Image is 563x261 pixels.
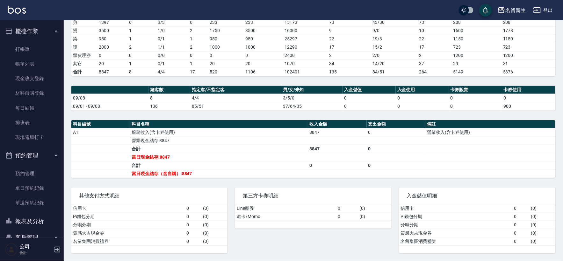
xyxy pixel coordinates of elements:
[451,51,502,59] td: 1200
[244,18,283,26] td: 233
[328,35,371,43] td: 22
[71,68,97,76] td: 合計
[358,204,392,213] td: ( 0 )
[529,237,555,245] td: ( 0 )
[3,166,61,181] a: 預約管理
[343,102,396,110] td: 0
[513,229,530,237] td: 0
[396,86,449,94] th: 入金使用
[3,23,61,39] button: 櫃檯作業
[425,128,555,136] td: 營業收入(含卡券使用)
[130,128,308,136] td: 服務收入(含卡券使用)
[417,43,451,51] td: 17
[156,59,189,68] td: 0 / 1
[451,59,502,68] td: 29
[156,26,189,35] td: 1 / 0
[202,204,228,213] td: ( 0 )
[71,94,148,102] td: 09/08
[396,102,449,110] td: 0
[513,237,530,245] td: 0
[417,51,451,59] td: 2
[130,161,308,169] td: 合計
[336,204,358,213] td: 0
[71,212,185,221] td: Pi錢包分期
[208,51,244,59] td: 0
[407,193,548,199] span: 入金儲值明細
[71,51,97,59] td: 頭皮理療
[308,145,367,153] td: 8847
[3,42,61,57] a: 打帳單
[97,43,127,51] td: 2000
[502,68,555,76] td: 5376
[208,35,244,43] td: 950
[148,86,191,94] th: 總客數
[283,51,328,59] td: 2400
[202,221,228,229] td: ( 0 )
[3,213,61,230] button: 報表及分析
[244,26,283,35] td: 3500
[451,68,502,76] td: 5149
[399,221,513,229] td: 分唄分期
[328,18,371,26] td: 73
[97,26,127,35] td: 3500
[71,18,97,26] td: 剪
[283,59,328,68] td: 1070
[71,102,148,110] td: 09/01 - 09/08
[281,86,343,94] th: 男/女/未知
[127,18,156,26] td: 6
[283,26,328,35] td: 16000
[336,212,358,221] td: 0
[479,4,492,17] button: save
[244,59,283,68] td: 20
[185,229,202,237] td: 0
[502,102,555,110] td: 900
[3,181,61,196] a: 單日預約紀錄
[513,204,530,213] td: 0
[130,136,308,145] td: 營業現金結存:8847
[529,221,555,229] td: ( 0 )
[283,35,328,43] td: 25297
[358,212,392,221] td: ( 0 )
[328,26,371,35] td: 9
[281,94,343,102] td: 3/5/0
[127,43,156,51] td: 2
[367,128,425,136] td: 0
[371,51,417,59] td: 2 / 0
[127,35,156,43] td: 1
[328,51,371,59] td: 2
[190,86,281,94] th: 指定客/不指定客
[97,18,127,26] td: 1397
[243,193,384,199] span: 第三方卡券明細
[130,120,308,128] th: 科目名稱
[502,86,555,94] th: 卡券使用
[235,212,336,221] td: 歐卡/Momo
[189,51,208,59] td: 0
[343,86,396,94] th: 入金儲值
[449,86,502,94] th: 卡券販賣
[328,68,371,76] td: 135
[235,204,391,221] table: a dense table
[502,94,555,102] td: 0
[417,18,451,26] td: 73
[71,229,185,237] td: 質感大吉現金券
[451,18,502,26] td: 208
[417,35,451,43] td: 22
[208,43,244,51] td: 1000
[3,229,61,246] button: 客戶管理
[130,169,308,178] td: 當日現金結存（含自購）:8847
[513,212,530,221] td: 0
[451,26,502,35] td: 1600
[235,204,336,213] td: Line酷券
[399,237,513,245] td: 名留集團消費禮券
[529,204,555,213] td: ( 0 )
[71,204,227,246] table: a dense table
[185,212,202,221] td: 0
[97,68,127,76] td: 8847
[71,86,555,111] table: a dense table
[97,51,127,59] td: 0
[281,102,343,110] td: 37/64/35
[189,35,208,43] td: 1
[71,43,97,51] td: 護
[127,26,156,35] td: 1
[367,120,425,128] th: 支出金額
